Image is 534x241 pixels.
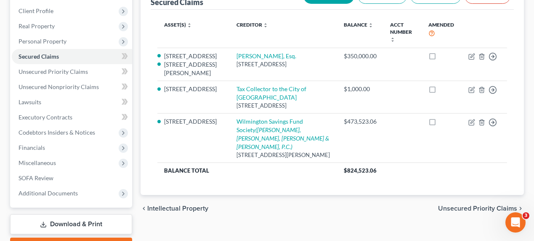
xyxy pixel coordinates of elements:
span: 3 [523,212,529,219]
span: Secured Claims [19,53,59,60]
i: unfold_more [263,23,268,28]
span: Personal Property [19,38,66,45]
li: [STREET_ADDRESS] [164,85,223,93]
button: chevron_left Intellectual Property [141,205,208,212]
th: Amended [422,16,462,48]
a: Lawsuits [12,95,132,110]
a: [PERSON_NAME], Esq. [236,52,296,60]
div: [STREET_ADDRESS] [236,102,330,110]
div: [STREET_ADDRESS] [236,60,330,68]
span: Additional Documents [19,190,78,197]
span: Unsecured Nonpriority Claims [19,83,99,90]
i: unfold_more [368,23,373,28]
span: Client Profile [19,7,53,14]
span: Unsecured Priority Claims [438,205,517,212]
i: chevron_left [141,205,147,212]
a: Tax Collector to the City of [GEOGRAPHIC_DATA] [236,85,306,101]
a: Secured Claims [12,49,132,64]
li: [STREET_ADDRESS] [164,117,223,126]
a: Unsecured Priority Claims [12,64,132,79]
div: [STREET_ADDRESS][PERSON_NAME] [236,151,330,159]
a: Balance unfold_more [344,22,373,28]
span: Unsecured Priority Claims [19,68,88,75]
span: Intellectual Property [147,205,208,212]
th: Balance Total [157,163,337,178]
i: unfold_more [390,37,395,42]
a: SOFA Review [12,171,132,186]
button: Unsecured Priority Claims chevron_right [438,205,524,212]
i: chevron_right [517,205,524,212]
a: Acct Number unfold_more [390,22,412,42]
div: $350,000.00 [344,52,377,60]
a: Creditor unfold_more [236,22,268,28]
li: [STREET_ADDRESS] [164,52,223,60]
a: Download & Print [10,214,132,234]
a: Wilmington Savings Fund Society([PERSON_NAME], [PERSON_NAME], [PERSON_NAME] & [PERSON_NAME], P.C.) [236,118,329,150]
iframe: Intercom live chat [505,212,526,233]
span: Executory Contracts [19,114,72,121]
span: Miscellaneous [19,159,56,166]
li: [STREET_ADDRESS][PERSON_NAME] [164,60,223,77]
div: $1,000.00 [344,85,377,93]
i: ([PERSON_NAME], [PERSON_NAME], [PERSON_NAME] & [PERSON_NAME], P.C.) [236,126,329,150]
span: $824,523.06 [344,167,377,174]
span: SOFA Review [19,174,53,181]
a: Asset(s) unfold_more [164,22,192,28]
span: Real Property [19,22,55,30]
a: Unsecured Nonpriority Claims [12,79,132,95]
a: Executory Contracts [12,110,132,125]
span: Codebtors Insiders & Notices [19,129,95,136]
i: unfold_more [187,23,192,28]
span: Financials [19,144,45,151]
div: $473,523.06 [344,117,377,126]
span: Lawsuits [19,98,41,106]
